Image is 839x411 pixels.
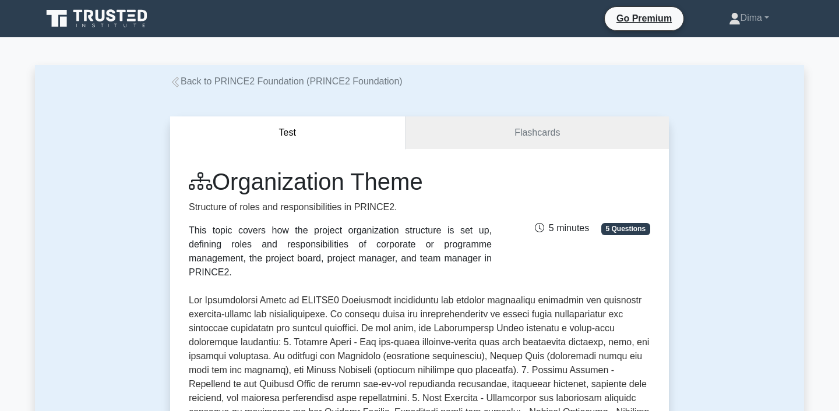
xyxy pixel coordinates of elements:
[609,11,679,26] a: Go Premium
[189,224,492,279] div: This topic covers how the project organization structure is set up, defining roles and responsibi...
[170,76,403,86] a: Back to PRINCE2 Foundation (PRINCE2 Foundation)
[601,223,650,235] span: 5 Questions
[189,168,492,196] h1: Organization Theme
[406,116,669,150] a: Flashcards
[189,200,492,214] p: Structure of roles and responsibilities in PRINCE2.
[535,223,589,233] span: 5 minutes
[170,116,406,150] button: Test
[701,6,797,30] a: Dima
